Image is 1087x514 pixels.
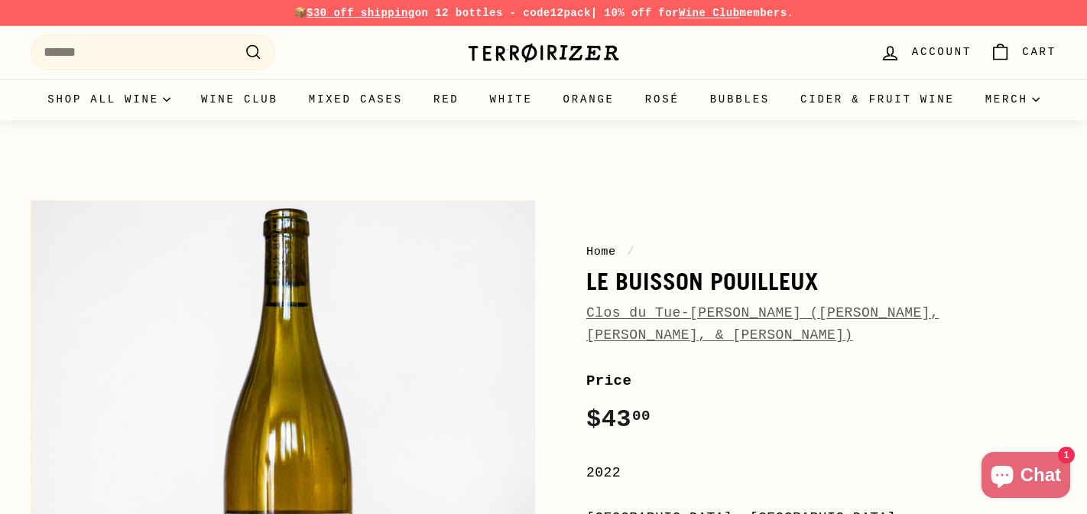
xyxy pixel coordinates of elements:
a: Red [418,79,475,120]
a: Clos du Tue-[PERSON_NAME] ([PERSON_NAME], [PERSON_NAME], & [PERSON_NAME]) [586,305,939,343]
span: Account [912,44,972,60]
a: White [475,79,548,120]
a: Account [871,30,981,75]
a: Rosé [630,79,695,120]
a: Wine Club [186,79,294,120]
sup: 00 [632,408,651,425]
a: Cider & Fruit Wine [785,79,970,120]
inbox-online-store-chat: Shopify online store chat [977,452,1075,502]
p: 📦 on 12 bottles - code | 10% off for members. [31,5,1056,21]
span: Cart [1022,44,1056,60]
strong: 12pack [550,7,591,19]
a: Orange [548,79,630,120]
span: / [623,245,638,259]
summary: Merch [970,79,1055,120]
a: Cart [981,30,1066,75]
a: Bubbles [695,79,785,120]
label: Price [586,369,1056,392]
div: 2022 [586,462,1056,484]
a: Home [586,245,616,259]
a: Wine Club [679,7,740,19]
a: Mixed Cases [294,79,418,120]
nav: breadcrumbs [586,242,1056,261]
span: $30 off shipping [307,7,415,19]
span: $43 [586,405,651,434]
summary: Shop all wine [32,79,186,120]
h1: Le Buisson Pouilleux [586,268,1056,294]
